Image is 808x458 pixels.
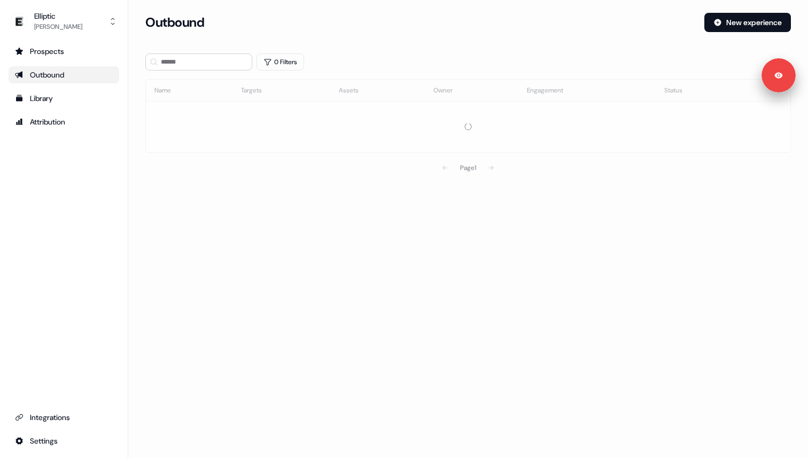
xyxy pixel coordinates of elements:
[9,43,119,60] a: Go to prospects
[34,11,82,21] div: Elliptic
[34,21,82,32] div: [PERSON_NAME]
[15,46,113,57] div: Prospects
[9,409,119,426] a: Go to integrations
[15,117,113,127] div: Attribution
[15,436,113,446] div: Settings
[9,66,119,83] a: Go to outbound experience
[9,432,119,449] a: Go to integrations
[9,113,119,130] a: Go to attribution
[15,93,113,104] div: Library
[257,53,304,71] button: 0 Filters
[15,412,113,423] div: Integrations
[9,9,119,34] button: Elliptic[PERSON_NAME]
[145,14,204,30] h3: Outbound
[9,90,119,107] a: Go to templates
[704,13,791,32] button: New experience
[15,69,113,80] div: Outbound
